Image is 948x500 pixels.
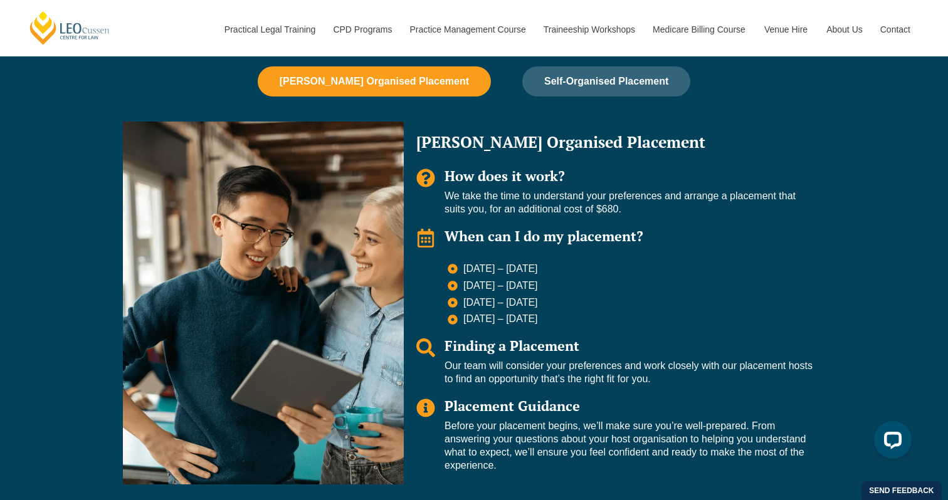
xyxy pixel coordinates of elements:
[445,190,813,216] p: We take the time to understand your preferences and arrange a placement that suits you, for an ad...
[460,313,538,326] span: [DATE] – [DATE]
[460,296,538,310] span: [DATE] – [DATE]
[28,10,112,46] a: [PERSON_NAME] Centre for Law
[215,3,324,56] a: Practical Legal Training
[460,279,538,293] span: [DATE] – [DATE]
[445,360,813,386] p: Our team will consider your preferences and work closely with our placement hosts to find an oppo...
[117,66,831,491] div: Tabs. Open items with Enter or Space, close with Escape and navigate using the Arrow keys.
[416,134,813,150] h2: [PERSON_NAME] Organised Placement
[871,3,920,56] a: Contact
[643,3,755,56] a: Medicare Billing Course
[864,416,917,469] iframe: LiveChat chat widget
[445,420,813,472] p: Before your placement begins, we’ll make sure you’re well-prepared. From answering your questions...
[817,3,871,56] a: About Us
[755,3,817,56] a: Venue Hire
[534,3,643,56] a: Traineeship Workshops
[445,336,579,355] span: Finding a Placement
[460,263,538,276] span: [DATE] – [DATE]
[401,3,534,56] a: Practice Management Course
[544,76,668,87] span: Self-Organised Placement
[445,167,565,185] span: How does it work?
[445,227,643,245] span: When can I do my placement?
[280,76,469,87] span: [PERSON_NAME] Organised Placement
[324,3,400,56] a: CPD Programs
[445,397,580,415] span: Placement Guidance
